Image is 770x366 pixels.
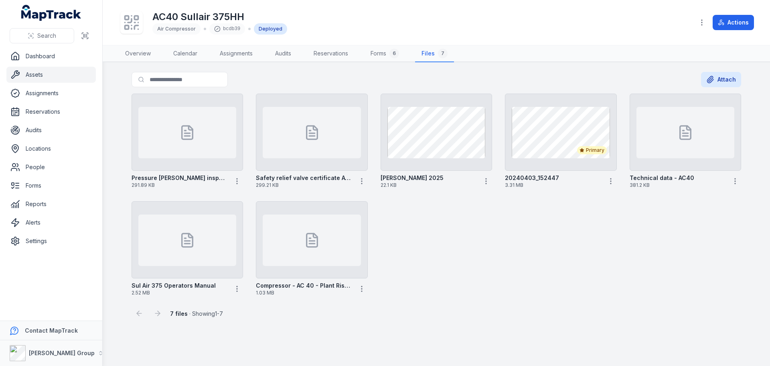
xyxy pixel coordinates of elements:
a: Alerts [6,215,96,231]
a: Locations [6,141,96,157]
a: Settings [6,233,96,249]
strong: Compressor - AC 40 - Plant Risk Assessment [256,282,352,290]
span: 381.2 KB [630,182,726,188]
a: Assets [6,67,96,83]
div: Primary [577,146,607,154]
div: 7 [438,49,448,58]
strong: [PERSON_NAME] Group [29,350,95,356]
span: · Showing 1 - 7 [170,310,223,317]
strong: 7 files [170,310,188,317]
strong: [PERSON_NAME] 2025 [381,174,444,182]
span: Search [37,32,56,40]
strong: 20240403_152447 [505,174,559,182]
h1: AC40 Sullair 375HH [152,10,287,23]
strong: Sul Air 375 Operators Manual [132,282,216,290]
strong: Contact MapTrack [25,327,78,334]
a: Assignments [6,85,96,101]
div: bcdb39 [209,23,245,35]
a: Reservations [307,45,355,62]
a: MapTrack [21,5,81,21]
a: Audits [269,45,298,62]
a: People [6,159,96,175]
a: Assignments [213,45,259,62]
strong: Pressure [PERSON_NAME] inspection AC40 [DATE] [132,174,228,182]
strong: Safety relief valve certificate AC40 until [DATE] [256,174,352,182]
span: 3.31 MB [505,182,601,188]
span: Air Compressor [157,26,196,32]
span: 2.52 MB [132,290,228,296]
a: Reservations [6,104,96,120]
strong: Technical data - AC40 [630,174,694,182]
a: Calendar [167,45,204,62]
span: 299.21 KB [256,182,352,188]
a: Audits [6,122,96,138]
button: Search [10,28,74,43]
button: Attach [701,72,741,87]
a: Files7 [415,45,454,62]
span: 22.1 KB [381,182,477,188]
div: Deployed [254,23,287,35]
a: Dashboard [6,48,96,64]
a: Overview [119,45,157,62]
span: 1.03 MB [256,290,352,296]
a: Forms6 [364,45,405,62]
a: Reports [6,196,96,212]
div: 6 [389,49,399,58]
a: Forms [6,178,96,194]
button: Actions [713,15,754,30]
span: 291.89 KB [132,182,228,188]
